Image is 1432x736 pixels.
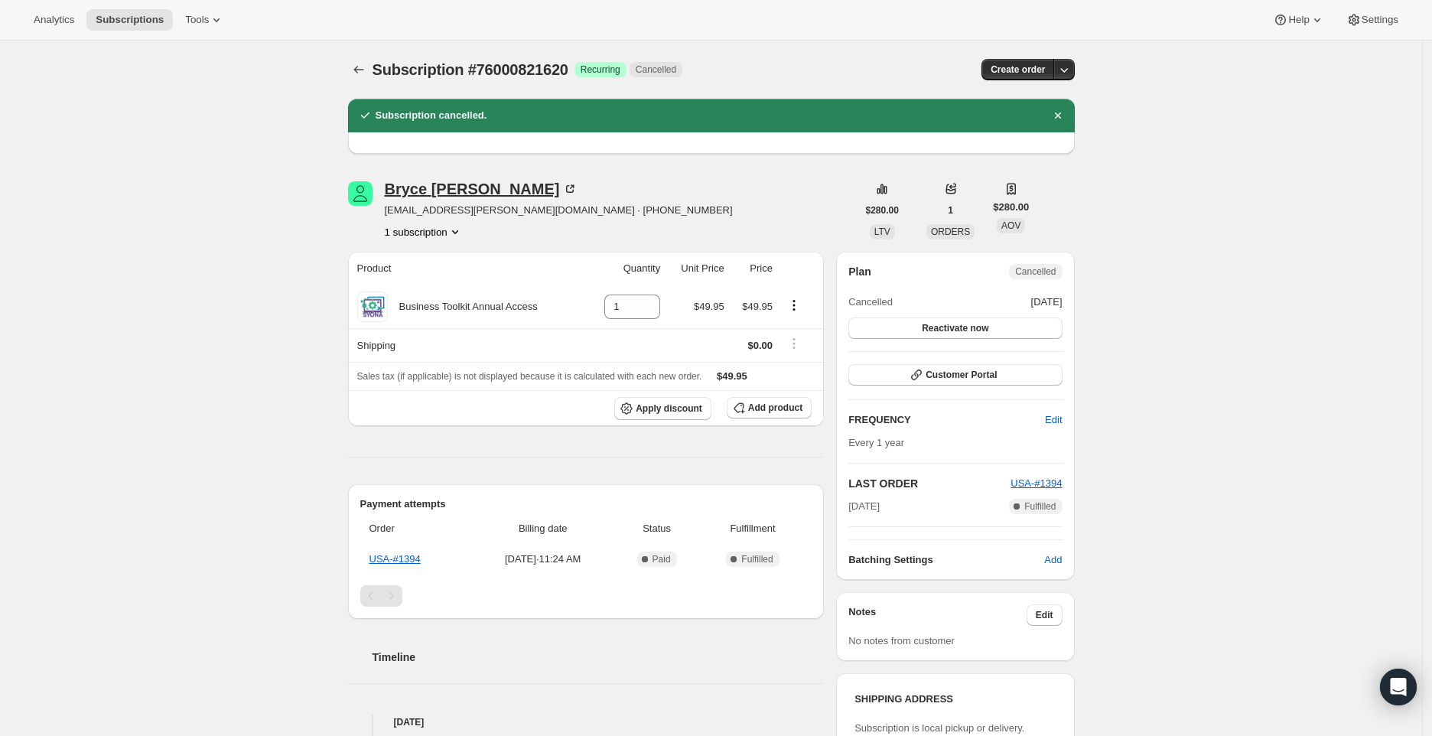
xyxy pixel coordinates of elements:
div: Business Toolkit Annual Access [388,299,538,314]
h2: LAST ORDER [848,476,1011,491]
button: Create order [981,59,1054,80]
span: Subscriptions [96,14,164,26]
span: $0.00 [747,340,773,351]
span: Subscription #76000821620 [373,61,568,78]
span: Edit [1045,412,1062,428]
span: ORDERS [931,226,970,237]
span: $49.95 [742,301,773,312]
span: $49.95 [694,301,724,312]
h2: Payment attempts [360,497,812,512]
a: USA-#1394 [369,553,421,565]
h2: Subscription cancelled. [376,108,487,123]
span: Recurring [581,64,620,76]
span: Fulfillment [703,521,802,536]
a: USA-#1394 [1011,477,1062,489]
button: Edit [1036,408,1071,432]
span: Edit [1036,609,1053,621]
button: Product actions [385,224,463,239]
span: Customer Portal [926,369,997,381]
h3: SHIPPING ADDRESS [854,692,1056,707]
button: Dismiss notification [1047,105,1069,126]
button: USA-#1394 [1011,476,1062,491]
span: Cancelled [1015,265,1056,278]
button: Product actions [782,297,806,314]
span: Analytics [34,14,74,26]
h3: Notes [848,604,1027,626]
button: Add [1035,548,1071,572]
button: Edit [1027,604,1063,626]
span: $280.00 [993,200,1029,215]
span: Sales tax (if applicable) is not displayed because it is calculated with each new order. [357,371,702,382]
span: $49.95 [717,370,747,382]
span: Status [620,521,694,536]
h2: Plan [848,264,871,279]
button: Settings [1337,9,1408,31]
span: Fulfilled [1024,500,1056,513]
div: Open Intercom Messenger [1380,669,1417,705]
button: Customer Portal [848,364,1062,386]
button: Analytics [24,9,83,31]
span: No notes from customer [848,635,955,646]
span: Reactivate now [922,322,988,334]
span: Create order [991,64,1045,76]
span: AOV [1001,220,1020,231]
span: Apply discount [636,402,702,415]
div: Bryce [PERSON_NAME] [385,181,578,197]
th: Shipping [348,328,586,362]
button: $280.00 [857,200,908,221]
span: LTV [874,226,890,237]
button: Apply discount [614,397,711,420]
img: product img [357,291,388,322]
button: Add product [727,397,812,418]
button: Subscriptions [86,9,173,31]
button: Shipping actions [782,335,806,352]
button: Help [1264,9,1333,31]
span: [DATE] [1031,295,1063,310]
span: Help [1288,14,1309,26]
h4: [DATE] [348,715,825,730]
span: Settings [1362,14,1398,26]
span: Add product [748,402,802,414]
span: Subscription is local pickup or delivery. [854,722,1024,734]
h2: Timeline [373,650,825,665]
span: [EMAIL_ADDRESS][PERSON_NAME][DOMAIN_NAME] · [PHONE_NUMBER] [385,203,733,218]
span: [DATE] [848,499,880,514]
th: Product [348,252,586,285]
span: Bryce Guthier [348,181,373,206]
h6: Batching Settings [848,552,1044,568]
span: [DATE] · 11:24 AM [475,552,610,567]
span: Tools [185,14,209,26]
span: Billing date [475,521,610,536]
th: Unit Price [665,252,729,285]
button: Tools [176,9,233,31]
button: 1 [939,200,962,221]
th: Price [729,252,777,285]
span: 1 [948,204,953,217]
span: Cancelled [636,64,676,76]
span: Fulfilled [741,553,773,565]
nav: Pagination [360,585,812,607]
h2: FREQUENCY [848,412,1045,428]
button: Reactivate now [848,318,1062,339]
span: $280.00 [866,204,899,217]
th: Order [360,512,471,545]
span: Cancelled [848,295,893,310]
button: Subscriptions [348,59,369,80]
th: Quantity [585,252,665,285]
span: Paid [653,553,671,565]
span: Every 1 year [848,437,904,448]
span: Add [1044,552,1062,568]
